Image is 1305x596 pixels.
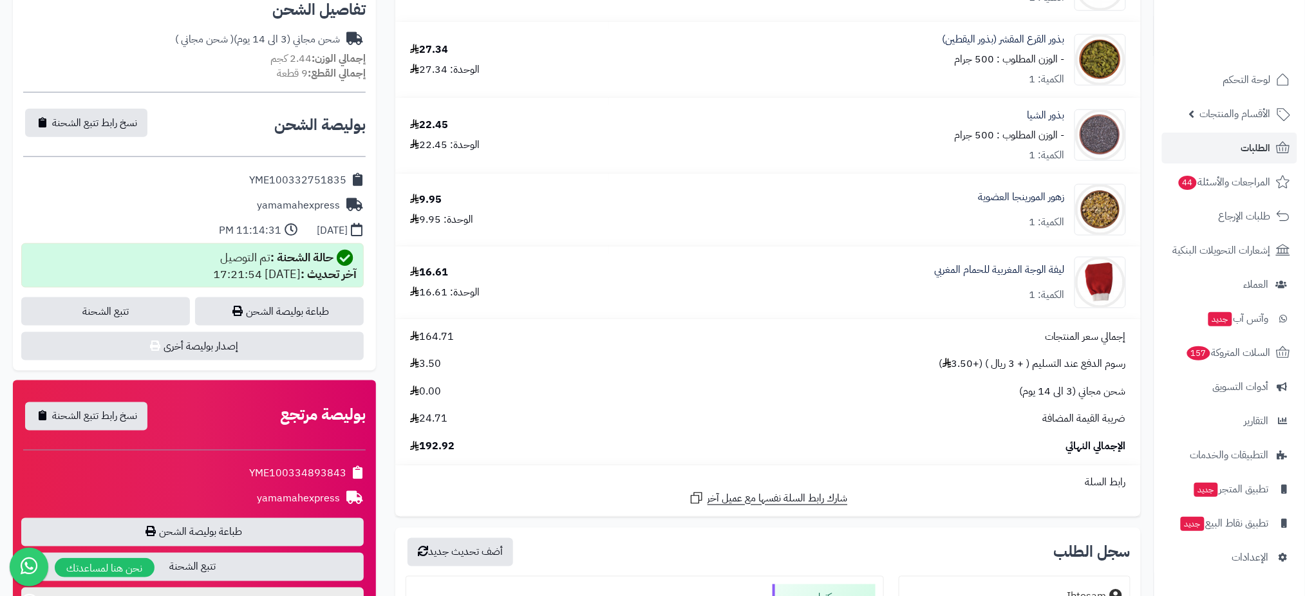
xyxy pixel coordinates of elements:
[1162,167,1297,198] a: المراجعات والأسئلة44
[708,492,848,507] span: شارك رابط السلة نفسها مع عميل آخر
[1190,446,1269,464] span: التطبيقات والخدمات
[410,212,473,227] div: الوحدة: 9.95
[21,553,364,581] a: تتبع الشحنة
[1173,241,1271,259] span: إشعارات التحويلات البنكية
[25,402,147,431] button: نسخ رابط تتبع الشحنة
[1181,517,1205,531] span: جديد
[689,490,848,507] a: شارك رابط السلة نفسها مع عميل آخر
[410,440,455,454] span: 192.92
[410,285,480,300] div: الوحدة: 16.61
[955,51,1065,67] small: - الوزن المطلوب : 500 جرام
[935,263,1065,277] a: ليفة الوجة المغربية للحمام المغربي
[1194,483,1218,497] span: جديد
[1208,312,1232,326] span: جديد
[1075,257,1125,308] img: 1717238329-Moroccan%20Loofah%20(Face)-90x90.jpg
[1232,548,1269,566] span: الإعدادات
[1162,269,1297,300] a: العملاء
[1162,474,1297,505] a: تطبيق المتجرجديد
[410,192,442,207] div: 9.95
[410,357,441,371] span: 3.50
[1054,545,1131,560] h3: سجل الطلب
[1178,173,1271,191] span: المراجعات والأسئلة
[1162,235,1297,266] a: إشعارات التحويلات البنكية
[52,115,137,131] span: نسخ رابط تتبع الشحنة
[410,138,480,153] div: الوحدة: 22.45
[280,407,366,423] h2: بوليصة مرتجع
[257,492,340,507] div: yamamahexpress
[1029,148,1065,163] div: الكمية: 1
[408,538,513,566] button: أضف تحديث جديد
[1075,184,1125,236] img: 1715925815-Moringa%20Flowers-90x90.jpg
[1179,514,1269,532] span: تطبيق نقاط البيع
[219,223,281,238] div: 11:14:31 PM
[1029,215,1065,230] div: الكمية: 1
[410,412,447,427] span: 24.71
[1162,542,1297,573] a: الإعدادات
[52,409,137,424] span: نسخ رابط تتبع الشحنة
[270,51,366,66] small: 2.44 كجم
[1162,371,1297,402] a: أدوات التسويق
[1075,34,1125,86] img: 1659889724-Squash%20Seeds%20Peeled-90x90.jpg
[1162,133,1297,163] a: الطلبات
[1217,36,1293,63] img: logo-2.png
[1162,64,1297,95] a: لوحة التحكم
[1029,288,1065,303] div: الكمية: 1
[1162,440,1297,470] a: التطبيقات والخدمات
[257,198,340,213] div: yamamahexpress
[1241,139,1271,157] span: الطلبات
[21,297,190,326] a: تتبع الشحنة
[312,51,366,66] strong: إجمالي الوزن:
[317,223,348,238] div: [DATE]
[270,248,333,266] strong: حالة الشحنة :
[1207,310,1269,328] span: وآتس آب
[1213,378,1269,396] span: أدوات التسويق
[1223,71,1271,89] span: لوحة التحكم
[1200,105,1271,123] span: الأقسام والمنتجات
[955,127,1065,143] small: - الوزن المطلوب : 500 جرام
[1075,109,1125,161] img: 1667661819-Chia%20Seeds-90x90.jpg
[249,467,346,481] div: YME100334893843
[21,332,364,360] button: إصدار بوليصة أخرى
[1162,303,1297,334] a: وآتس آبجديد
[1028,108,1065,123] a: بذور الشيا
[1162,337,1297,368] a: السلات المتروكة157
[410,384,441,399] span: 0.00
[308,66,366,81] strong: إجمالي القطع:
[1020,384,1126,399] span: شحن مجاني (3 الى 14 يوم)
[1046,330,1126,344] span: إجمالي سعر المنتجات
[23,2,366,17] h2: تفاصيل الشحن
[410,330,454,344] span: 164.71
[410,62,480,77] div: الوحدة: 27.34
[277,66,366,81] small: 9 قطعة
[1162,508,1297,539] a: تطبيق نقاط البيعجديد
[1043,412,1126,427] span: ضريبة القيمة المضافة
[939,357,1126,371] span: رسوم الدفع عند التسليم ( + 3 ريال ) (+3.50 )
[1244,275,1269,293] span: العملاء
[410,42,448,57] div: 27.34
[21,518,364,546] a: طباعة بوليصة الشحن
[1244,412,1269,430] span: التقارير
[25,109,147,137] button: نسخ رابط تتبع الشحنة
[274,117,366,133] h2: بوليصة الشحن
[301,265,357,283] strong: آخر تحديث :
[410,265,448,280] div: 16.61
[400,476,1136,490] div: رابط السلة
[1162,201,1297,232] a: طلبات الإرجاع
[943,32,1065,47] a: بذور القرع المقشر (بذور اليقطين)
[1193,480,1269,498] span: تطبيق المتجر
[213,249,357,283] div: تم التوصيل [DATE] 17:21:54
[1066,440,1126,454] span: الإجمالي النهائي
[1029,72,1065,87] div: الكمية: 1
[1162,405,1297,436] a: التقارير
[195,297,364,326] a: طباعة بوليصة الشحن
[979,190,1065,205] a: زهور المورينجا العضوية
[249,173,346,188] div: YME100332751835
[1187,346,1210,360] span: 157
[175,32,234,47] span: ( شحن مجاني )
[1186,344,1271,362] span: السلات المتروكة
[1179,176,1197,190] span: 44
[410,118,448,133] div: 22.45
[175,32,340,47] div: شحن مجاني (3 الى 14 يوم)
[1219,207,1271,225] span: طلبات الإرجاع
